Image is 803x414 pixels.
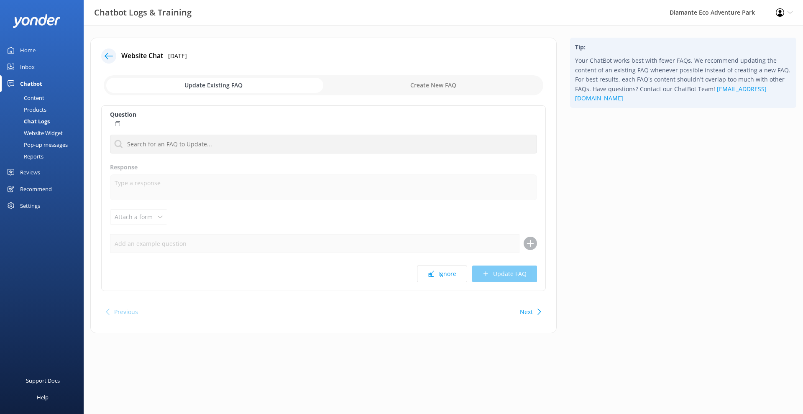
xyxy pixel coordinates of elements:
[5,127,63,139] div: Website Widget
[5,151,84,162] a: Reports
[37,389,49,406] div: Help
[5,139,68,151] div: Pop-up messages
[20,75,42,92] div: Chatbot
[520,304,533,320] button: Next
[20,164,40,181] div: Reviews
[110,163,537,172] label: Response
[121,51,163,61] h4: Website Chat
[5,127,84,139] a: Website Widget
[5,92,84,104] a: Content
[168,51,187,61] p: [DATE]
[5,151,43,162] div: Reports
[575,85,767,102] a: [EMAIL_ADDRESS][DOMAIN_NAME]
[5,104,46,115] div: Products
[20,197,40,214] div: Settings
[110,234,519,253] input: Add an example question
[5,104,84,115] a: Products
[20,42,36,59] div: Home
[575,43,791,52] h4: Tip:
[417,266,467,282] button: Ignore
[94,6,192,19] h3: Chatbot Logs & Training
[13,14,61,28] img: yonder-white-logo.png
[5,139,84,151] a: Pop-up messages
[20,59,35,75] div: Inbox
[575,56,791,103] p: Your ChatBot works best with fewer FAQs. We recommend updating the content of an existing FAQ whe...
[20,181,52,197] div: Recommend
[5,92,44,104] div: Content
[110,135,537,153] input: Search for an FAQ to Update...
[5,115,84,127] a: Chat Logs
[110,110,537,119] label: Question
[26,372,60,389] div: Support Docs
[5,115,50,127] div: Chat Logs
